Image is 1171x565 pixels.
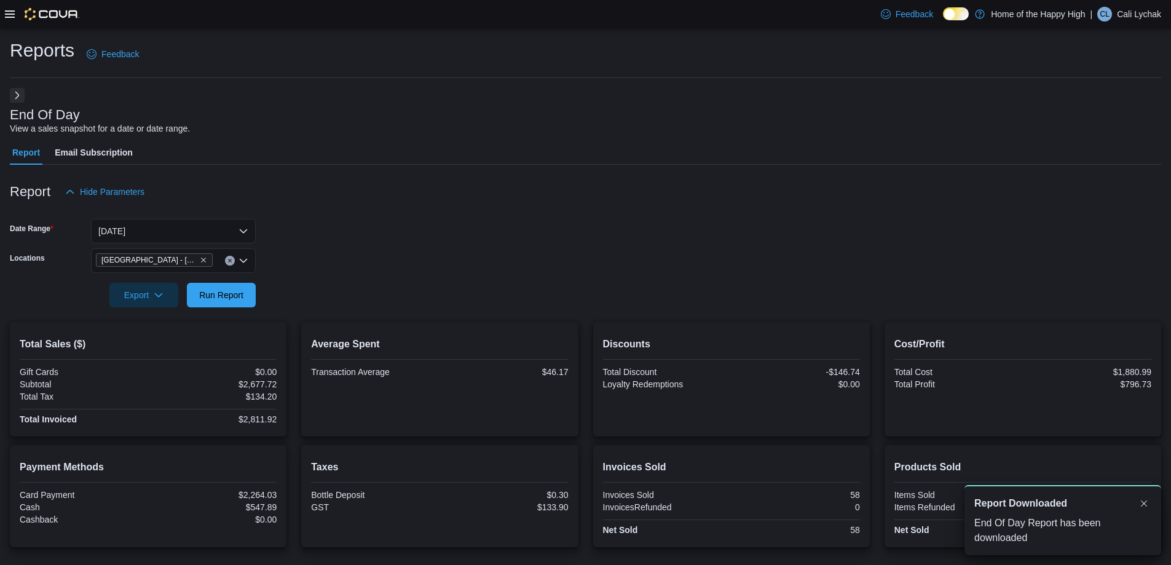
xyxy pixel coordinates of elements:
div: $2,811.92 [151,414,277,424]
button: Export [109,283,178,307]
label: Locations [10,253,45,263]
div: $0.00 [151,367,277,377]
div: Total Tax [20,392,146,401]
h2: Invoices Sold [603,460,860,475]
div: Items Sold [894,490,1020,500]
h2: Discounts [603,337,860,352]
div: Gift Cards [20,367,146,377]
div: $796.73 [1025,379,1151,389]
span: Run Report [199,289,243,301]
a: Feedback [82,42,144,66]
p: Home of the Happy High [991,7,1085,22]
div: Subtotal [20,379,146,389]
div: $2,264.03 [151,490,277,500]
div: $0.00 [151,515,277,524]
div: $0.30 [442,490,568,500]
span: [GEOGRAPHIC_DATA] - [GEOGRAPHIC_DATA] - Fire & Flower [101,254,197,266]
a: Feedback [876,2,938,26]
button: Clear input [225,256,235,266]
span: Cold Lake - Tri City Mall - Fire & Flower [96,253,213,267]
button: Run Report [187,283,256,307]
span: Report [12,140,40,165]
button: Dismiss toast [1137,496,1151,511]
div: Loyalty Redemptions [603,379,729,389]
div: $46.17 [442,367,568,377]
div: Items Refunded [894,502,1020,512]
label: Date Range [10,224,53,234]
button: [DATE] [91,219,256,243]
div: Card Payment [20,490,146,500]
h3: End Of Day [10,108,80,122]
span: Report Downloaded [974,496,1067,511]
div: -$146.74 [734,367,860,377]
h2: Products Sold [894,460,1151,475]
h2: Average Spent [311,337,568,352]
span: Feedback [896,8,933,20]
h1: Reports [10,38,74,63]
span: Email Subscription [55,140,133,165]
button: Hide Parameters [60,180,149,204]
p: Cali Lychak [1117,7,1161,22]
strong: Net Sold [603,525,638,535]
div: Cali Lychak [1097,7,1112,22]
div: $2,677.72 [151,379,277,389]
h2: Total Sales ($) [20,337,277,352]
h2: Taxes [311,460,568,475]
div: Cash [20,502,146,512]
div: Total Cost [894,367,1020,377]
button: Open list of options [239,256,248,266]
div: End Of Day Report has been downloaded [974,516,1151,545]
div: View a sales snapshot for a date or date range. [10,122,190,135]
strong: Total Invoiced [20,414,77,424]
span: CL [1100,7,1109,22]
div: Notification [974,496,1151,511]
img: Cova [25,8,79,20]
h2: Cost/Profit [894,337,1151,352]
div: $134.20 [151,392,277,401]
div: $547.89 [151,502,277,512]
strong: Net Sold [894,525,929,535]
div: $0.00 [734,379,860,389]
div: Bottle Deposit [311,490,437,500]
input: Dark Mode [943,7,969,20]
span: Hide Parameters [80,186,144,198]
div: Invoices Sold [603,490,729,500]
span: Feedback [101,48,139,60]
h3: Report [10,184,50,199]
p: | [1090,7,1093,22]
div: 58 [734,490,860,500]
div: Cashback [20,515,146,524]
div: Transaction Average [311,367,437,377]
div: 58 [734,525,860,535]
button: Remove Cold Lake - Tri City Mall - Fire & Flower from selection in this group [200,256,207,264]
div: InvoicesRefunded [603,502,729,512]
span: Export [117,283,171,307]
h2: Payment Methods [20,460,277,475]
button: Next [10,88,25,103]
div: $1,880.99 [1025,367,1151,377]
div: $133.90 [442,502,568,512]
div: 0 [734,502,860,512]
div: Total Profit [894,379,1020,389]
div: GST [311,502,437,512]
div: Total Discount [603,367,729,377]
